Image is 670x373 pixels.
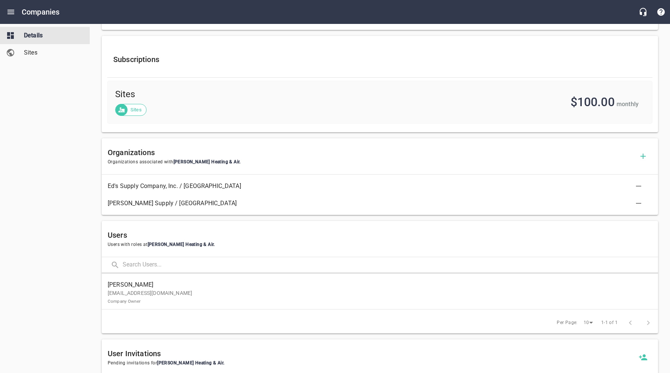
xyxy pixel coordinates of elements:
span: 1-1 of 1 [601,319,618,327]
span: Sites [126,106,146,114]
span: Ed's Supply Company, Inc. / [GEOGRAPHIC_DATA] [108,182,640,191]
button: Open drawer [2,3,20,21]
span: Details [24,31,81,40]
span: [PERSON_NAME] Heating & Air . [173,159,241,164]
div: 10 [581,318,596,328]
h6: Organizations [108,147,634,158]
span: Users with roles at [108,241,652,249]
h6: Companies [22,6,59,18]
input: Search Users... [123,257,658,273]
p: [EMAIL_ADDRESS][DOMAIN_NAME] [108,289,646,305]
div: Sites [115,104,147,116]
button: Delete Association [630,194,648,212]
span: Sites [24,48,81,57]
h6: Users [108,229,652,241]
a: Invite a new user to Lippard Heating & Air [634,348,652,366]
button: Live Chat [634,3,652,21]
button: Support Portal [652,3,670,21]
a: [PERSON_NAME][EMAIL_ADDRESS][DOMAIN_NAME]Company Owner [102,276,658,309]
span: Sites [115,89,353,101]
button: Delete Association [630,177,648,195]
span: Organizations associated with [108,158,634,166]
span: $100.00 [571,95,615,109]
span: Pending invitations for [108,360,634,367]
span: [PERSON_NAME] Heating & Air . [148,242,215,247]
h6: User Invitations [108,348,634,360]
h6: Subscriptions [113,53,646,65]
span: [PERSON_NAME] Supply / [GEOGRAPHIC_DATA] [108,199,640,208]
span: [PERSON_NAME] [108,280,646,289]
span: monthly [617,101,639,108]
span: Per Page: [557,319,578,327]
small: Company Owner [108,299,141,304]
button: Add Organization [634,147,652,165]
span: [PERSON_NAME] Heating & Air . [157,360,224,366]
